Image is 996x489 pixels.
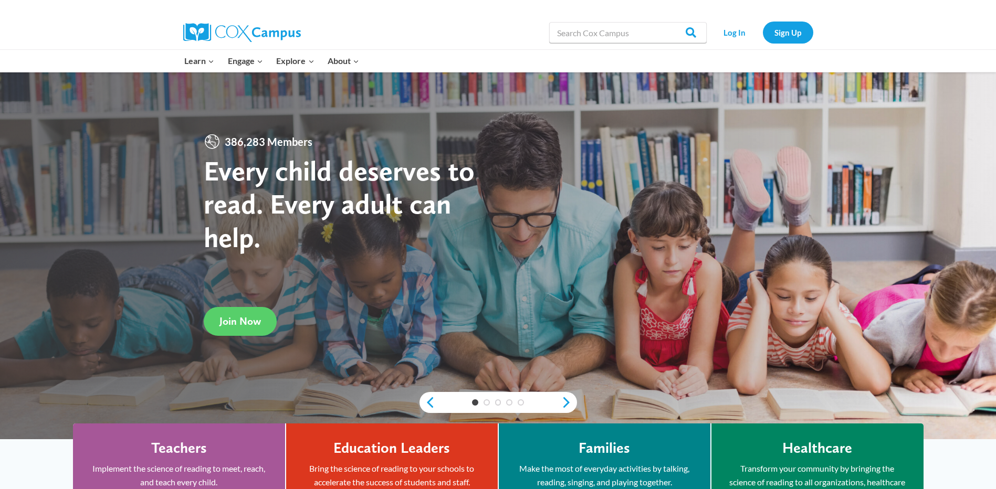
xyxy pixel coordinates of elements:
[204,154,475,254] strong: Every child deserves to read. Every adult can help.
[333,439,450,457] h4: Education Leaders
[579,439,630,457] h4: Families
[712,22,758,43] a: Log In
[221,133,317,150] span: 386,283 Members
[549,22,707,43] input: Search Cox Campus
[151,439,207,457] h4: Teachers
[178,50,366,72] nav: Primary Navigation
[228,54,263,68] span: Engage
[484,399,490,406] a: 2
[219,315,261,327] span: Join Now
[472,399,478,406] a: 1
[506,399,512,406] a: 4
[302,462,482,488] p: Bring the science of reading to your schools to accelerate the success of students and staff.
[276,54,314,68] span: Explore
[782,439,852,457] h4: Healthcare
[495,399,501,406] a: 3
[518,399,524,406] a: 5
[561,396,577,409] a: next
[712,22,813,43] nav: Secondary Navigation
[204,307,277,336] a: Join Now
[184,54,214,68] span: Learn
[89,462,269,488] p: Implement the science of reading to meet, reach, and teach every child.
[420,392,577,413] div: content slider buttons
[515,462,695,488] p: Make the most of everyday activities by talking, reading, singing, and playing together.
[420,396,435,409] a: previous
[183,23,301,42] img: Cox Campus
[763,22,813,43] a: Sign Up
[328,54,359,68] span: About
